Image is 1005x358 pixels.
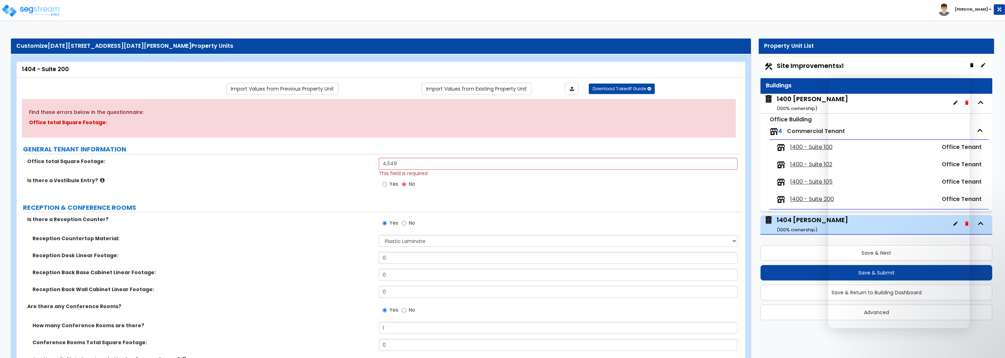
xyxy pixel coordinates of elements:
div: 1400 [PERSON_NAME] [777,94,848,112]
small: x1 [839,62,844,70]
span: 4 [778,127,782,135]
span: 1400 - Suite 105 [790,178,833,186]
label: Reception Back Wall Cabinet Linear Footage: [33,286,374,293]
small: ( 100 % ownership) [777,105,817,112]
span: 1400 Goodale [764,94,848,112]
button: Advanced [760,305,992,320]
small: Office Building [770,115,812,123]
img: Construction.png [764,62,773,71]
span: Download Takeoff Guide [593,86,646,92]
span: 1400 - Suite 100 [790,143,833,151]
label: Office total Square Footage: [27,158,374,165]
img: tenants.png [770,127,778,136]
iframe: Intercom live chat [828,79,970,328]
div: Buildings [766,82,987,90]
img: building.svg [764,94,773,104]
a: Import the dynamic attribute values from existing properties. [422,83,531,95]
span: Site Improvements [777,61,844,70]
input: Yes [382,306,387,314]
label: Reception Desk Linear Footage: [33,252,374,259]
span: No [409,180,415,187]
button: Save & Next [760,245,992,261]
label: Is there a Vestibule Entry? [27,177,374,184]
label: Reception Back Base Cabinet Linear Footage: [33,269,374,276]
label: How many Conference Rooms are there? [33,322,374,329]
img: tenants.png [777,178,785,186]
span: 1400 - Suite 200 [790,195,834,203]
span: 1400 - Suite 102 [790,161,832,169]
span: No [409,219,415,226]
span: Commercial Tenant [787,127,845,135]
label: Reception Countertop Material: [33,235,374,242]
img: tenants.png [777,195,785,204]
b: [PERSON_NAME] [955,7,988,12]
span: This field is required [379,170,428,177]
img: avatar.png [938,4,950,16]
span: Yes [389,219,398,226]
label: Is there a Reception Counter? [27,216,374,223]
button: Save & Submit [760,265,992,281]
span: No [409,306,415,313]
a: Import the dynamic attribute values from previous properties. [226,83,339,95]
img: tenants.png [777,161,785,169]
input: No [402,219,406,227]
img: tenants.png [777,143,785,152]
i: click for more info! [100,178,105,183]
small: ( 100 % ownership) [777,226,817,233]
img: building.svg [764,215,773,225]
input: No [402,180,406,188]
div: 1404 [PERSON_NAME] [777,215,848,233]
span: Yes [389,180,398,187]
iframe: Intercom live chat [953,334,970,351]
span: 1404 Goodale [764,215,848,233]
div: Property Unit List [764,42,989,50]
div: 1404 - Suite 200 [22,65,740,74]
input: Yes [382,219,387,227]
a: Import the dynamic attributes value through Excel sheet [565,83,579,95]
h5: Find these errors below in the questionnaire: [29,110,729,115]
button: Save & Return to Building Dashboard [760,285,992,300]
span: Yes [389,306,398,313]
label: RECEPTION & CONFERENCE ROOMS [23,203,741,212]
label: Conference Rooms Total Square Footage: [33,339,374,346]
input: Yes [382,180,387,188]
label: Are there any Conference Rooms? [27,303,374,310]
p: Office total Square Footage: [29,119,729,127]
label: GENERAL TENANT INFORMATION [23,145,741,154]
img: logo_pro_r.png [1,4,61,18]
button: Download Takeoff Guide [589,83,655,94]
span: [DATE][STREET_ADDRESS][DATE][PERSON_NAME] [48,42,192,50]
input: No [402,306,406,314]
div: Customize Property Units [16,42,746,50]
